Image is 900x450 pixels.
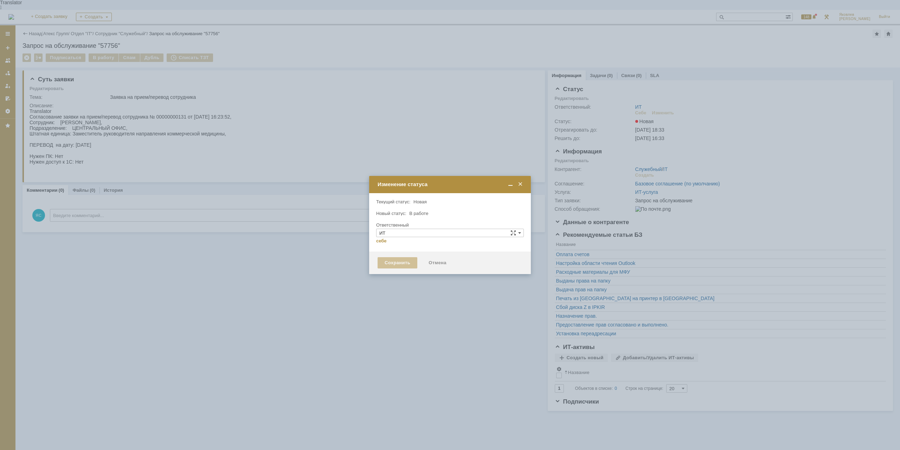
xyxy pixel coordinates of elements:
label: Новый статус: [376,211,406,216]
span: Свернуть (Ctrl + M) [507,181,514,188]
label: Текущий статус: [376,199,410,204]
a: себе [376,238,387,244]
div: Ответственный [376,223,522,227]
span: Закрыть [517,181,524,188]
div: Изменение статуса [378,181,524,188]
span: Новая [413,199,427,204]
span: Сложная форма [510,230,516,236]
span: В работе [409,211,428,216]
